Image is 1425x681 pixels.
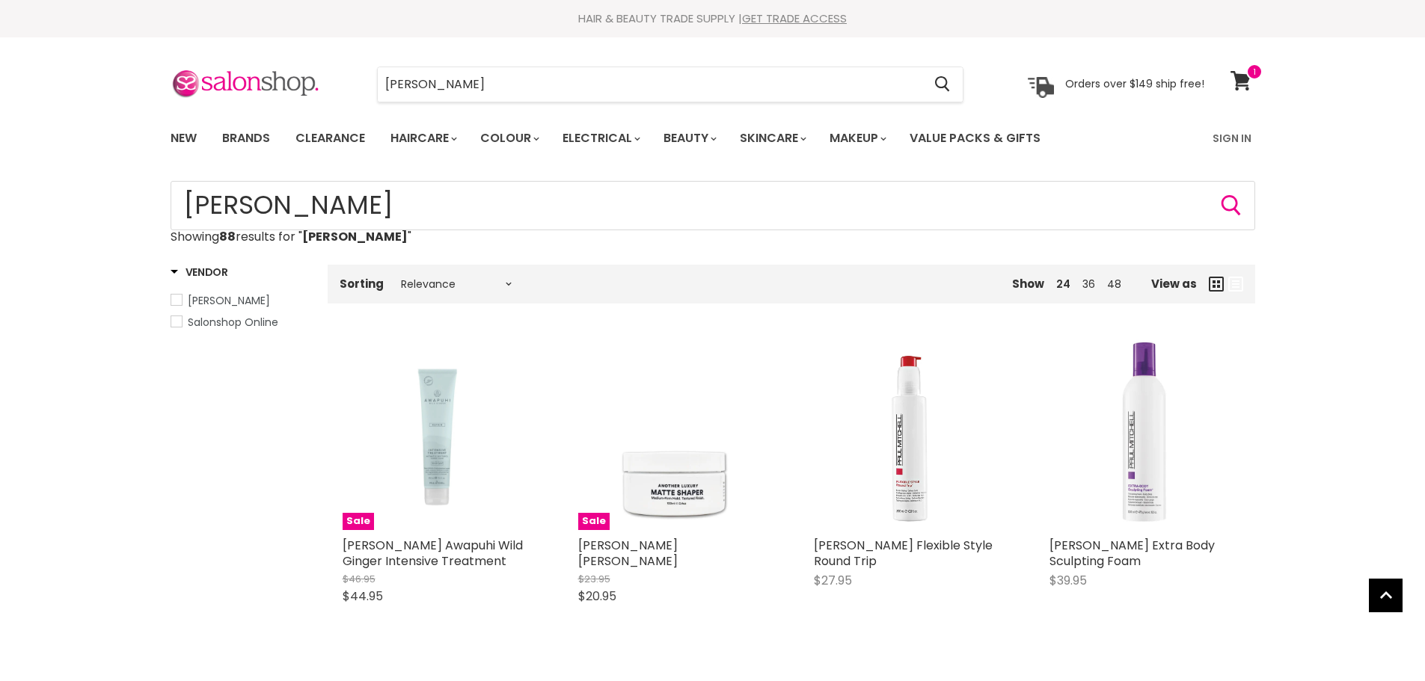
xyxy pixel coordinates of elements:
strong: [PERSON_NAME] [302,228,408,245]
span: $46.95 [343,572,376,586]
a: [PERSON_NAME] Flexible Style Round Trip [814,537,993,570]
button: Search [923,67,963,102]
a: 36 [1082,277,1095,292]
a: Skincare [729,123,815,154]
a: New [159,123,208,154]
span: $27.95 [814,572,852,589]
input: Search [171,181,1255,230]
a: [PERSON_NAME] [PERSON_NAME] [578,537,678,570]
img: Paul Mitchell Matte Shaper [578,339,769,530]
span: Sale [343,513,374,530]
a: Paul Mitchell Matte ShaperSale [578,339,769,530]
a: Colour [469,123,548,154]
span: $20.95 [578,588,616,605]
span: Show [1012,276,1044,292]
input: Search [378,67,923,102]
nav: Main [152,117,1274,160]
a: Makeup [818,123,895,154]
h3: Vendor [171,265,228,280]
span: [PERSON_NAME] [188,293,270,308]
span: Sale [578,513,610,530]
strong: 88 [219,228,236,245]
a: GET TRADE ACCESS [742,10,847,26]
a: Brands [211,123,281,154]
div: HAIR & BEAUTY TRADE SUPPLY | [152,11,1274,26]
span: View as [1151,277,1197,290]
button: Search [1219,194,1243,218]
a: Sign In [1204,123,1260,154]
a: Beauty [652,123,726,154]
a: [PERSON_NAME] Extra Body Sculpting Foam [1049,537,1215,570]
ul: Main menu [159,117,1128,160]
label: Sorting [340,277,384,290]
a: 48 [1107,277,1121,292]
form: Product [171,181,1255,230]
a: Paul Mitchell [171,292,309,309]
img: Paul Mitchell Awapuhi Wild Ginger Intensive Treatment [343,339,533,530]
a: Clearance [284,123,376,154]
p: Orders over $149 ship free! [1065,77,1204,90]
img: Paul Mitchell Flexible Style Round Trip [814,339,1005,530]
span: Salonshop Online [188,315,278,330]
span: $44.95 [343,588,383,605]
img: Paul Mitchell Extra Body Sculpting Foam [1049,339,1240,530]
form: Product [377,67,963,102]
a: Paul Mitchell Awapuhi Wild Ginger Intensive TreatmentSale [343,339,533,530]
a: Salonshop Online [171,314,309,330]
a: Electrical [551,123,649,154]
a: Value Packs & Gifts [898,123,1052,154]
a: Haircare [379,123,466,154]
a: 24 [1056,277,1070,292]
span: $39.95 [1049,572,1087,589]
p: Showing results for " " [171,230,1255,244]
a: [PERSON_NAME] Awapuhi Wild Ginger Intensive Treatment [343,537,523,570]
span: $23.95 [578,572,610,586]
